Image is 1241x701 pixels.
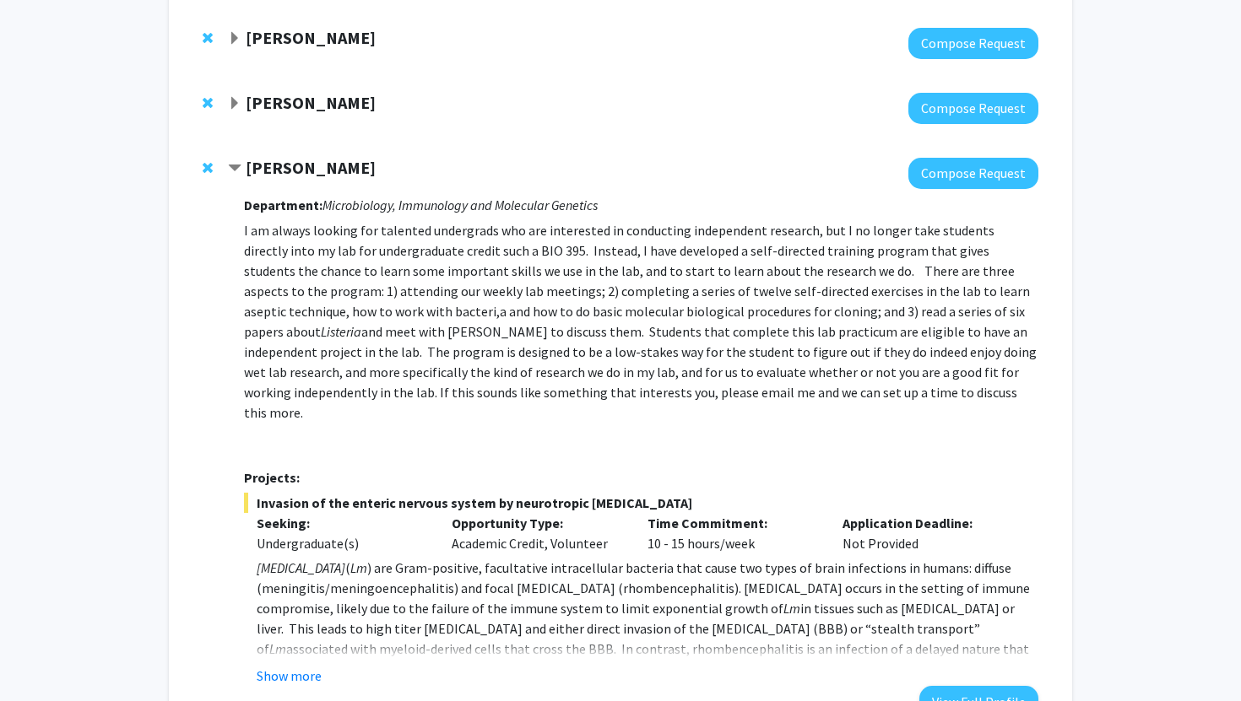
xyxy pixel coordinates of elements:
[246,27,376,48] strong: [PERSON_NAME]
[246,92,376,113] strong: [PERSON_NAME]
[244,493,1038,513] span: Invasion of the enteric nervous system by neurotropic [MEDICAL_DATA]
[269,640,286,657] em: Lm
[783,600,800,617] em: Lm
[843,513,1013,533] p: Application Deadline:
[203,31,213,45] span: Remove Michael Tackenberg from bookmarks
[908,158,1038,189] button: Compose Request to Sarah D'Orazio
[350,559,367,576] em: Lm
[13,625,72,688] iframe: Chat
[439,513,635,553] div: Academic Credit, Volunteer
[244,469,300,486] strong: Projects:
[228,32,241,46] span: Expand Michael Tackenberg Bookmark
[257,513,427,533] p: Seeking:
[257,533,427,553] div: Undergraduate(s)
[244,220,1038,423] p: I am always looking for talented undergrads who are interested in conducting independent research...
[228,97,241,111] span: Expand Emilia Galperin Bookmark
[452,513,622,533] p: Opportunity Type:
[257,559,345,576] em: [MEDICAL_DATA]
[203,96,213,110] span: Remove Emilia Galperin from bookmarks
[246,157,376,178] strong: [PERSON_NAME]
[321,323,361,340] em: Listeria
[635,513,831,553] div: 10 - 15 hours/week
[648,513,818,533] p: Time Commitment:
[908,28,1038,59] button: Compose Request to Michael Tackenberg
[830,513,1026,553] div: Not Provided
[322,197,598,213] i: Microbiology, Immunology and Molecular Genetics
[908,93,1038,124] button: Compose Request to Emilia Galperin
[244,197,322,213] strong: Department:
[257,666,322,686] button: Show more
[203,161,213,175] span: Remove Sarah D'Orazio from bookmarks
[228,162,241,175] span: Contract Sarah D'Orazio Bookmark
